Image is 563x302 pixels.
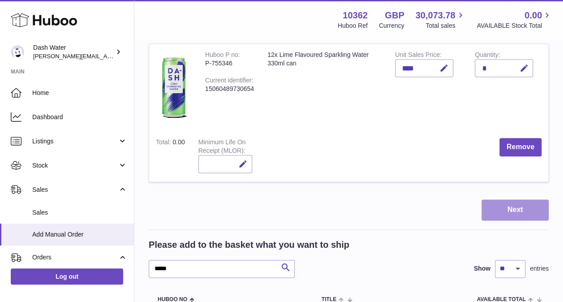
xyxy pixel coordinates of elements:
[205,59,254,68] div: P-755346
[425,22,465,30] span: Total sales
[343,9,368,22] strong: 10362
[33,52,180,60] span: [PERSON_NAME][EMAIL_ADDRESS][DOMAIN_NAME]
[415,9,465,30] a: 30,073.78 Total sales
[338,22,368,30] div: Huboo Ref
[11,268,123,285] a: Log out
[32,253,118,262] span: Orders
[205,51,240,60] div: Huboo P no
[205,85,254,93] div: 15060489730654
[475,51,500,60] label: Quantity
[379,22,404,30] div: Currency
[474,264,490,273] label: Show
[32,186,118,194] span: Sales
[415,9,455,22] span: 30,073.78
[261,44,388,131] td: 12x Lime Flavoured Sparkling Water 330ml can
[33,43,114,60] div: Dash Water
[477,9,552,30] a: 0.00 AVAILABLE Stock Total
[32,208,127,217] span: Sales
[477,22,552,30] span: AVAILABLE Stock Total
[172,138,185,146] span: 0.00
[32,230,127,239] span: Add Manual Order
[11,45,24,59] img: james@dash-water.com
[524,9,542,22] span: 0.00
[156,138,172,148] label: Total
[530,264,549,273] span: entries
[481,199,549,220] button: Next
[32,137,118,146] span: Listings
[32,89,127,97] span: Home
[156,51,192,122] img: 12x Lime Flavoured Sparkling Water 330ml can
[499,138,542,156] button: Remove
[32,113,127,121] span: Dashboard
[32,161,118,170] span: Stock
[385,9,404,22] strong: GBP
[205,77,253,86] div: Current identifier
[395,51,441,60] label: Unit Sales Price
[149,239,349,251] h2: Please add to the basket what you want to ship
[198,138,246,156] label: Minimum Life On Receipt (MLOR)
